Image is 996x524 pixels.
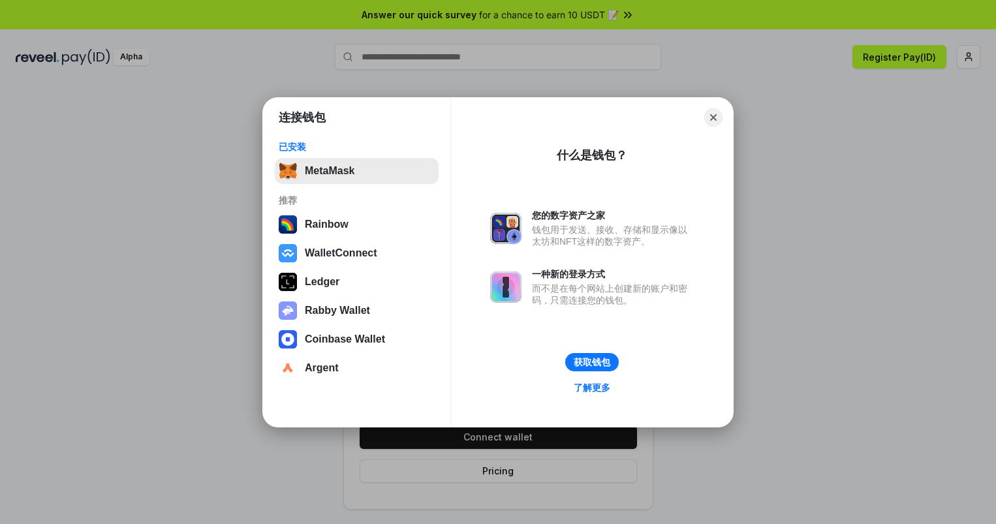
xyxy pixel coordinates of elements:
img: svg+xml,%3Csvg%20width%3D%2228%22%20height%3D%2228%22%20viewBox%3D%220%200%2028%2028%22%20fill%3D... [279,244,297,262]
img: svg+xml,%3Csvg%20xmlns%3D%22http%3A%2F%2Fwww.w3.org%2F2000%2Fsvg%22%20width%3D%2228%22%20height%3... [279,273,297,291]
button: Coinbase Wallet [275,326,439,352]
img: svg+xml,%3Csvg%20width%3D%2228%22%20height%3D%2228%22%20viewBox%3D%220%200%2028%2028%22%20fill%3D... [279,359,297,377]
div: Ledger [305,276,339,288]
div: Coinbase Wallet [305,333,385,345]
div: 推荐 [279,194,435,206]
button: Argent [275,355,439,381]
button: Rabby Wallet [275,298,439,324]
button: WalletConnect [275,240,439,266]
button: Rainbow [275,211,439,238]
div: 您的数字资产之家 [532,209,694,221]
div: Rainbow [305,219,349,230]
div: 而不是在每个网站上创建新的账户和密码，只需连接您的钱包。 [532,283,694,306]
div: 已安装 [279,141,435,153]
div: WalletConnect [305,247,377,259]
div: MetaMask [305,165,354,177]
div: 钱包用于发送、接收、存储和显示像以太坊和NFT这样的数字资产。 [532,224,694,247]
h1: 连接钱包 [279,110,326,125]
img: svg+xml,%3Csvg%20xmlns%3D%22http%3A%2F%2Fwww.w3.org%2F2000%2Fsvg%22%20fill%3D%22none%22%20viewBox... [279,301,297,320]
div: 什么是钱包？ [557,147,627,163]
div: 一种新的登录方式 [532,268,694,280]
div: 了解更多 [574,382,610,393]
button: Close [704,108,723,127]
button: MetaMask [275,158,439,184]
img: svg+xml,%3Csvg%20xmlns%3D%22http%3A%2F%2Fwww.w3.org%2F2000%2Fsvg%22%20fill%3D%22none%22%20viewBox... [490,271,521,303]
button: Ledger [275,269,439,295]
div: Argent [305,362,339,374]
div: 获取钱包 [574,356,610,368]
img: svg+xml,%3Csvg%20width%3D%22120%22%20height%3D%22120%22%20viewBox%3D%220%200%20120%20120%22%20fil... [279,215,297,234]
img: svg+xml,%3Csvg%20fill%3D%22none%22%20height%3D%2233%22%20viewBox%3D%220%200%2035%2033%22%20width%... [279,162,297,180]
img: svg+xml,%3Csvg%20xmlns%3D%22http%3A%2F%2Fwww.w3.org%2F2000%2Fsvg%22%20fill%3D%22none%22%20viewBox... [490,213,521,244]
div: Rabby Wallet [305,305,370,316]
button: 获取钱包 [565,353,619,371]
a: 了解更多 [566,379,618,396]
img: svg+xml,%3Csvg%20width%3D%2228%22%20height%3D%2228%22%20viewBox%3D%220%200%2028%2028%22%20fill%3D... [279,330,297,348]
